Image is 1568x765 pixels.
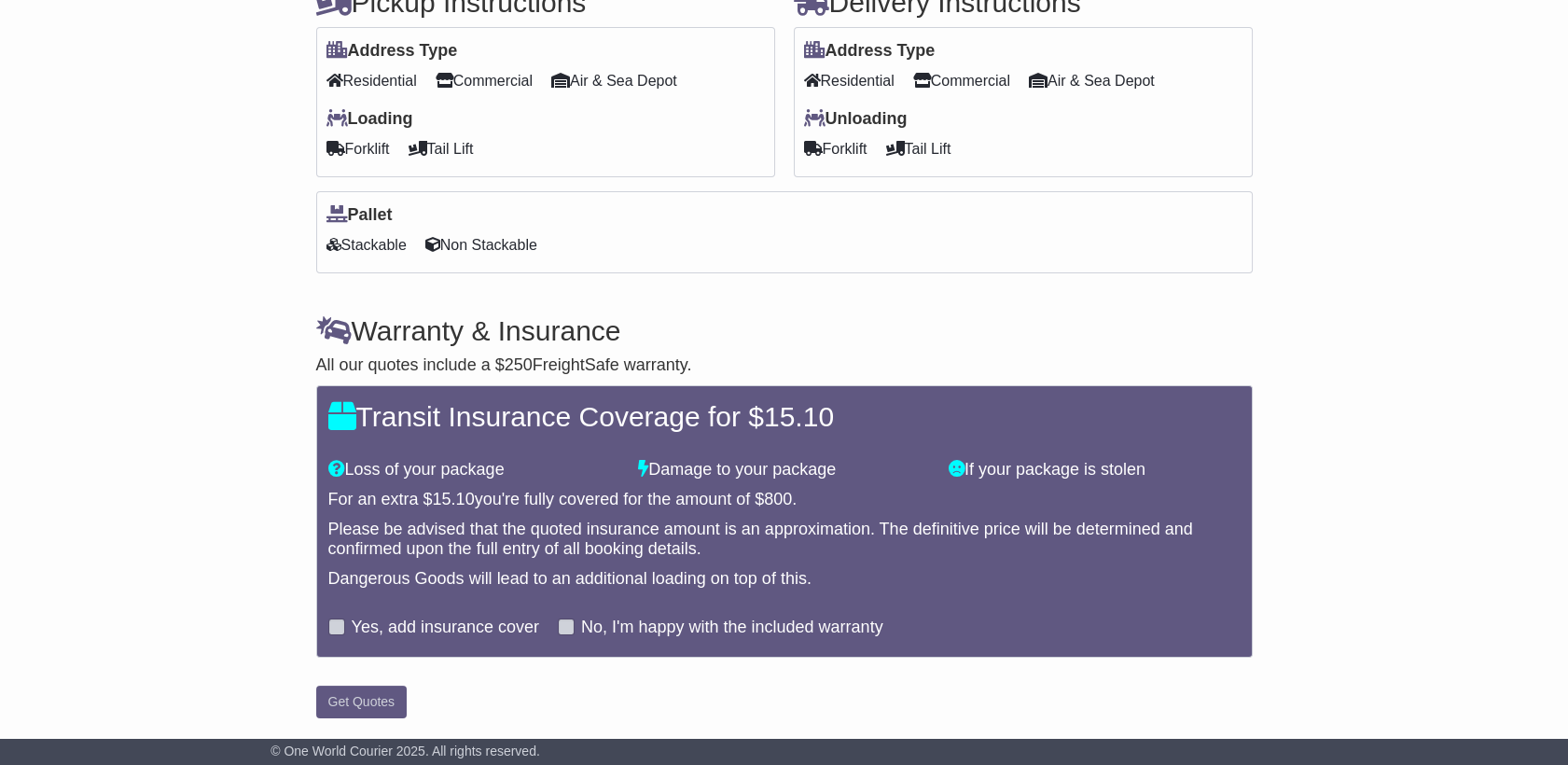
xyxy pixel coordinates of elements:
span: Forklift [326,134,390,163]
h4: Transit Insurance Coverage for $ [328,401,1241,432]
div: Damage to your package [629,460,939,480]
span: Tail Lift [409,134,474,163]
span: Residential [804,66,895,95]
span: 250 [505,355,533,374]
span: Commercial [436,66,533,95]
span: Non Stackable [425,230,537,259]
span: Forklift [804,134,867,163]
label: Yes, add insurance cover [352,618,539,638]
span: Stackable [326,230,407,259]
div: For an extra $ you're fully covered for the amount of $ . [328,490,1241,510]
div: Dangerous Goods will lead to an additional loading on top of this. [328,569,1241,590]
label: Address Type [326,41,458,62]
span: Residential [326,66,417,95]
span: © One World Courier 2025. All rights reserved. [271,744,540,758]
label: Pallet [326,205,393,226]
div: If your package is stolen [939,460,1250,480]
span: 15.10 [433,490,475,508]
span: Tail Lift [886,134,951,163]
label: No, I'm happy with the included warranty [581,618,883,638]
label: Unloading [804,109,908,130]
div: Loss of your package [319,460,630,480]
span: Air & Sea Depot [551,66,677,95]
span: Air & Sea Depot [1029,66,1155,95]
label: Address Type [804,41,936,62]
h4: Warranty & Insurance [316,315,1253,346]
span: Commercial [913,66,1010,95]
div: All our quotes include a $ FreightSafe warranty. [316,355,1253,376]
div: Please be advised that the quoted insurance amount is an approximation. The definitive price will... [328,520,1241,560]
button: Get Quotes [316,686,408,718]
label: Loading [326,109,413,130]
span: 15.10 [764,401,834,432]
span: 800 [764,490,792,508]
